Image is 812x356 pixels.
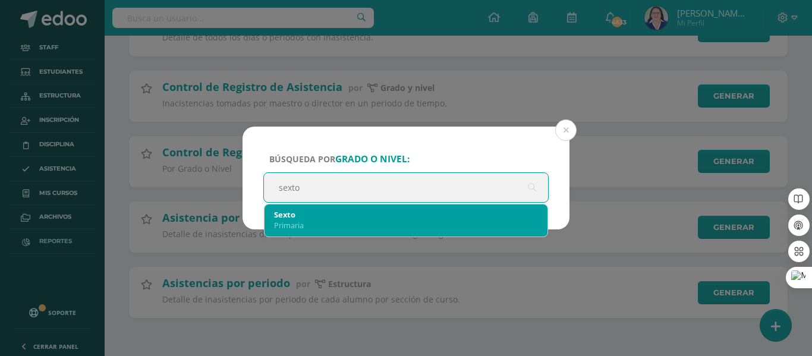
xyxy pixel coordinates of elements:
div: Sexto [274,209,538,220]
input: ej. Primero primaria, etc. [264,173,548,202]
button: Close (Esc) [555,119,577,141]
div: Primaria [274,220,538,231]
span: Búsqueda por [269,153,410,165]
strong: grado o nivel: [335,153,410,165]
